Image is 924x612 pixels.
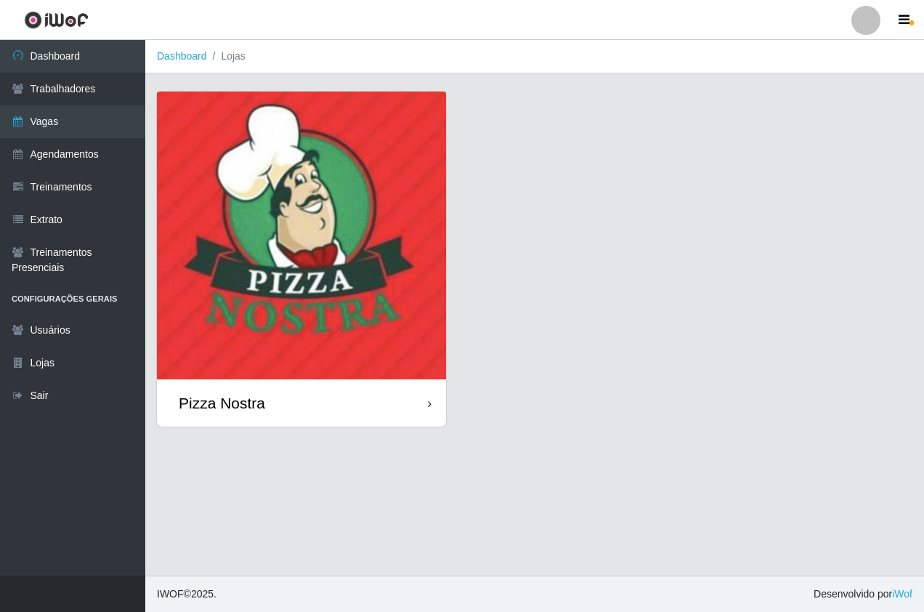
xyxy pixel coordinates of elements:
nav: breadcrumb [145,40,924,73]
img: cardImg [157,92,446,379]
span: © 2025 . [157,587,216,602]
span: IWOF [157,588,184,600]
span: Desenvolvido por [814,587,912,602]
a: Dashboard [157,50,207,62]
a: Pizza Nostra [157,92,446,427]
img: CoreUI Logo [24,11,89,29]
a: iWof [892,588,912,600]
div: Pizza Nostra [179,394,265,412]
li: Lojas [207,49,246,64]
